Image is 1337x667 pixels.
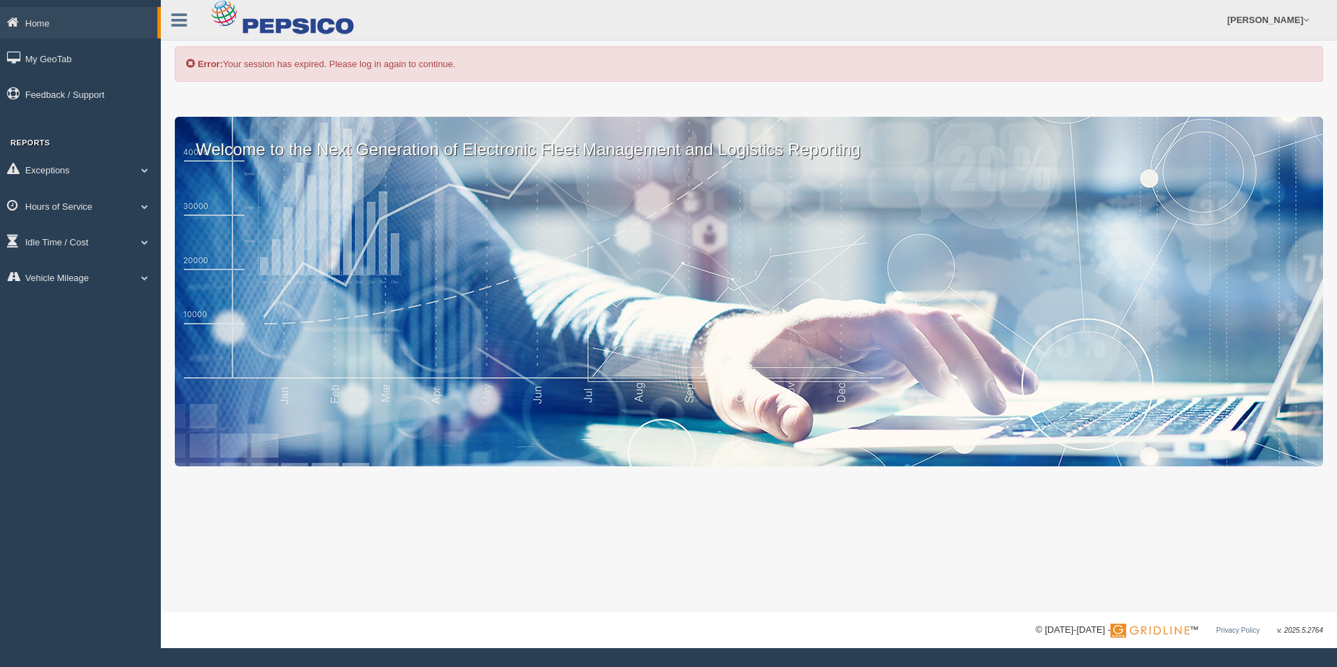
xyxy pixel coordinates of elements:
[1216,626,1259,634] a: Privacy Policy
[1278,626,1323,634] span: v. 2025.5.2764
[1036,623,1323,638] div: © [DATE]-[DATE] - ™
[1110,624,1189,638] img: Gridline
[175,46,1323,82] div: Your session has expired. Please log in again to continue.
[175,117,1323,162] p: Welcome to the Next Generation of Electronic Fleet Management and Logistics Reporting
[198,59,223,69] b: Error:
